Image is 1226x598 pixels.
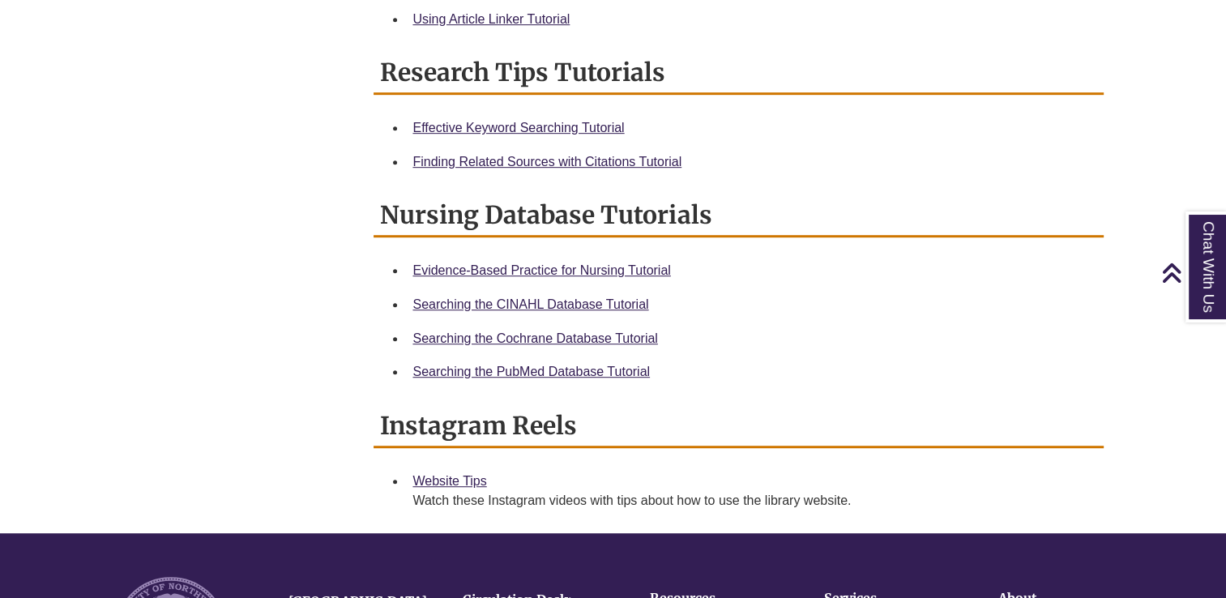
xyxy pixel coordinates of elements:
[412,491,1090,510] div: Watch these Instagram videos with tips about how to use the library website.
[374,52,1103,95] h2: Research Tips Tutorials
[412,365,650,378] a: Searching the PubMed Database Tutorial
[412,297,648,311] a: Searching the CINAHL Database Tutorial
[1161,262,1222,284] a: Back to Top
[412,121,624,135] a: Effective Keyword Searching Tutorial
[412,12,570,26] a: Using Article Linker Tutorial
[412,331,657,345] a: Searching the Cochrane Database Tutorial
[412,263,670,277] a: Evidence-Based Practice for Nursing Tutorial
[374,194,1103,237] h2: Nursing Database Tutorials
[374,405,1103,448] h2: Instagram Reels
[412,155,681,169] a: Finding Related Sources with Citations Tutorial
[412,474,486,488] a: Website Tips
